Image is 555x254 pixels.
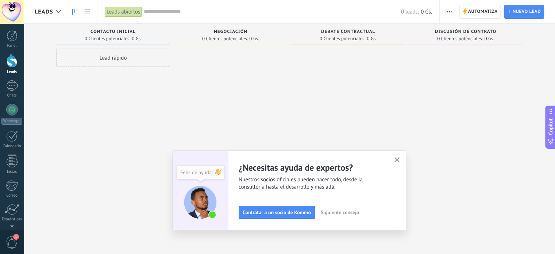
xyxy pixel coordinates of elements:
div: Calendario [1,144,23,149]
div: Lead rápido [56,49,170,67]
a: Automatiza [459,5,501,19]
span: 0 Clientes potenciales: [202,37,248,41]
div: Discusión de contrato [412,29,519,35]
div: Leads [1,70,23,75]
a: Nuevo lead [504,5,544,19]
span: 0 Clientes potenciales: [437,37,483,41]
div: Listas [1,170,23,174]
span: Discusión de contrato [435,29,496,34]
span: 0 leads: [401,8,419,15]
div: Panel [1,43,23,48]
span: 0 Gs. [484,37,494,41]
div: WhatsApp [1,118,22,125]
button: Contratar a un socio de Kommo [239,206,315,219]
span: Negociación [214,29,247,34]
span: 0 Gs. [367,37,377,41]
span: Copilot [547,118,554,135]
a: Leads [69,5,81,19]
span: Contratar a un socio de Kommo [243,210,311,215]
span: 1 [13,234,19,240]
button: Siguiente consejo [317,207,362,218]
span: 0 Clientes potenciales: [320,37,365,41]
span: 0 Gs. [249,37,259,41]
span: 0 Gs. [421,8,432,15]
span: Nuevo lead [512,5,541,18]
div: Estadísticas [1,217,23,222]
span: Debate contractual [321,29,375,34]
div: Leads abiertos [105,7,142,17]
div: Chats [1,93,23,98]
span: Contacto inicial [90,29,136,34]
span: Nuestros socios oficiales pueden hacer todo, desde la consultoría hasta el desarrollo y más allá. [239,176,385,191]
span: 0 Gs. [132,37,142,41]
span: Automatiza [468,5,498,18]
div: Debate contractual [295,29,401,35]
span: Leads [35,8,53,15]
div: Correo [1,193,23,198]
span: 0 Clientes potenciales: [85,37,130,41]
div: Contacto inicial [60,29,166,35]
a: Lista [81,5,93,19]
div: Negociación [177,29,284,35]
h2: ¿Necesitas ayuda de expertos? [239,162,385,173]
button: Más [444,5,455,19]
span: Siguiente consejo [321,210,359,215]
